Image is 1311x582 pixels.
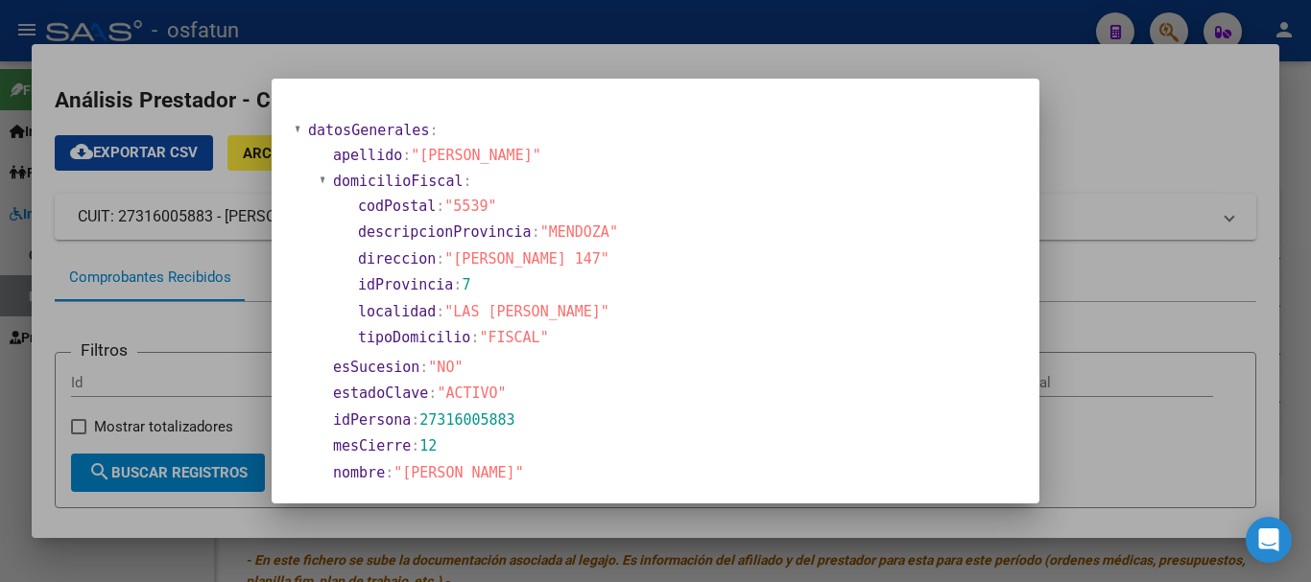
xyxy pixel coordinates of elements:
[358,223,532,241] span: descripcionProvincia
[419,411,514,429] span: 27316005883
[463,173,471,190] span: :
[358,276,453,293] span: idProvincia
[470,329,479,346] span: :
[333,384,428,402] span: estadoClave
[333,437,411,454] span: mesCierre
[393,464,523,481] span: "[PERSON_NAME]"
[333,147,402,164] span: apellido
[429,122,438,139] span: :
[411,437,419,454] span: :
[428,359,463,376] span: "NO"
[308,122,429,139] span: datosGenerales
[385,464,393,481] span: :
[358,329,470,346] span: tipoDomicilio
[358,250,436,268] span: direccion
[358,303,436,320] span: localidad
[333,411,411,429] span: idPersona
[411,411,419,429] span: :
[444,303,609,320] span: "LAS [PERSON_NAME]"
[444,250,609,268] span: "[PERSON_NAME] 147"
[333,464,385,481] span: nombre
[436,250,444,268] span: :
[428,384,437,402] span: :
[462,276,470,293] span: 7
[333,359,419,376] span: esSucesion
[436,303,444,320] span: :
[532,223,540,241] span: :
[479,329,548,346] span: "FISCAL"
[358,198,436,215] span: codPostal
[436,198,444,215] span: :
[453,276,462,293] span: :
[419,359,428,376] span: :
[411,147,540,164] span: "[PERSON_NAME]"
[540,223,618,241] span: "MENDOZA"
[402,147,411,164] span: :
[1246,517,1292,563] div: Open Intercom Messenger
[437,384,506,402] span: "ACTIVO"
[419,437,437,454] span: 12
[333,173,463,190] span: domicilioFiscal
[444,198,496,215] span: "5539"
